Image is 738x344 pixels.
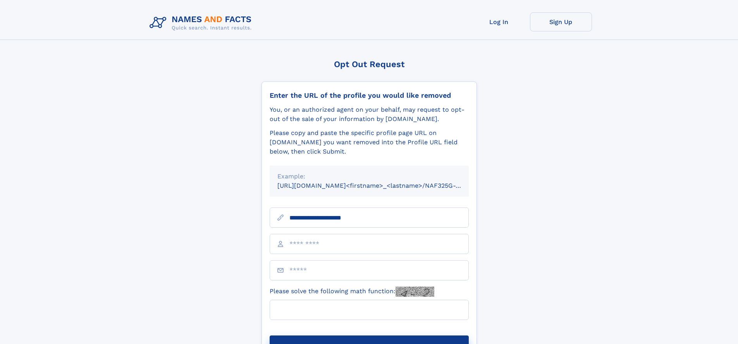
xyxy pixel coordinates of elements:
a: Sign Up [530,12,592,31]
div: Example: [277,172,461,181]
a: Log In [468,12,530,31]
div: Please copy and paste the specific profile page URL on [DOMAIN_NAME] you want removed into the Pr... [270,128,469,156]
div: You, or an authorized agent on your behalf, may request to opt-out of the sale of your informatio... [270,105,469,124]
div: Enter the URL of the profile you would like removed [270,91,469,100]
small: [URL][DOMAIN_NAME]<firstname>_<lastname>/NAF325G-xxxxxxxx [277,182,483,189]
img: Logo Names and Facts [146,12,258,33]
div: Opt Out Request [261,59,477,69]
label: Please solve the following math function: [270,287,434,297]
